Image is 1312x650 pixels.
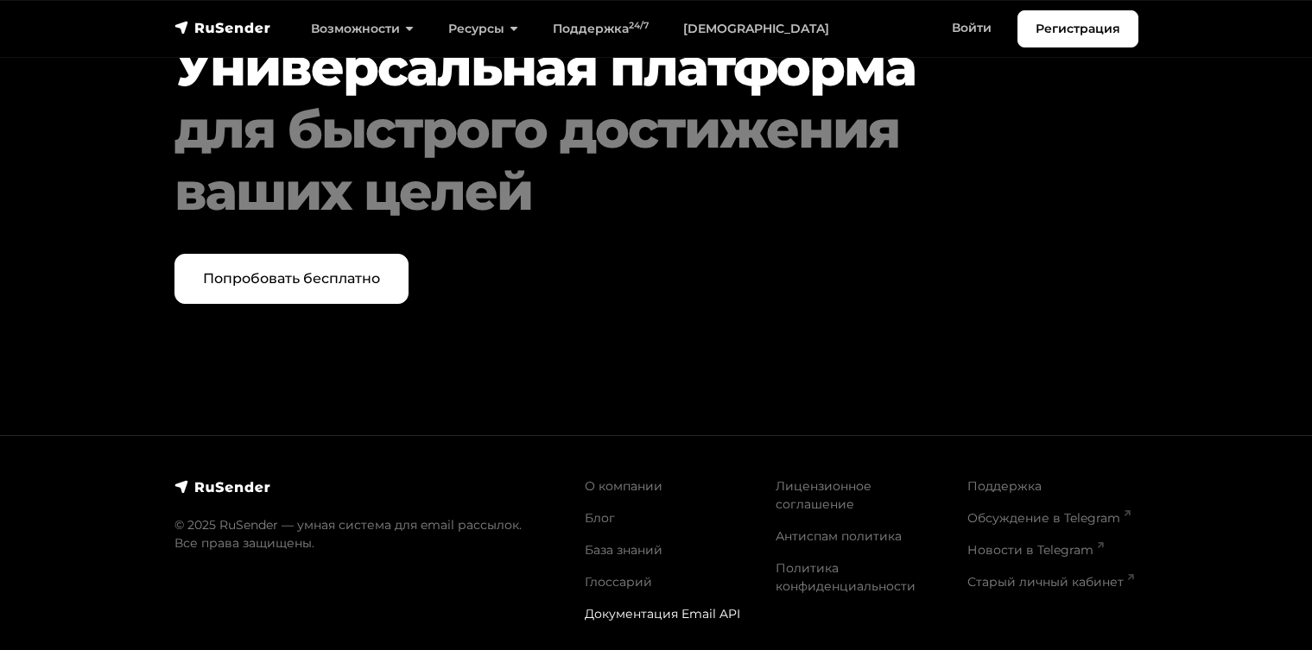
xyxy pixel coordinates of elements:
a: Обсуждение в Telegram [967,510,1131,526]
a: Блог [585,510,615,526]
img: RuSender [174,478,271,495]
h2: Универсальная платформа [174,36,1056,223]
a: Поддержка24/7 [536,11,666,47]
a: Глоссарий [585,574,652,590]
a: Документация Email API [585,606,740,622]
a: Попробовать бесплатно [174,254,409,304]
a: Войти [935,10,1009,46]
a: Лицензионное соглашение [776,478,871,512]
a: Регистрация [1017,10,1138,47]
div: для быстрого достижения ваших целей [174,98,1056,223]
p: © 2025 RuSender — умная система для email рассылок. Все права защищены. [174,516,564,552]
a: Возможности [294,11,431,47]
a: Антиспам политика [776,528,902,544]
a: Ресурсы [431,11,536,47]
a: [DEMOGRAPHIC_DATA] [666,11,846,47]
a: База знаний [585,542,662,558]
sup: 24/7 [629,20,649,31]
a: Политика конфиденциальности [776,560,916,594]
a: О компании [585,478,662,494]
a: Новости в Telegram [967,542,1104,558]
a: Поддержка [967,478,1042,494]
img: RuSender [174,19,271,36]
a: Старый личный кабинет [967,574,1134,590]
